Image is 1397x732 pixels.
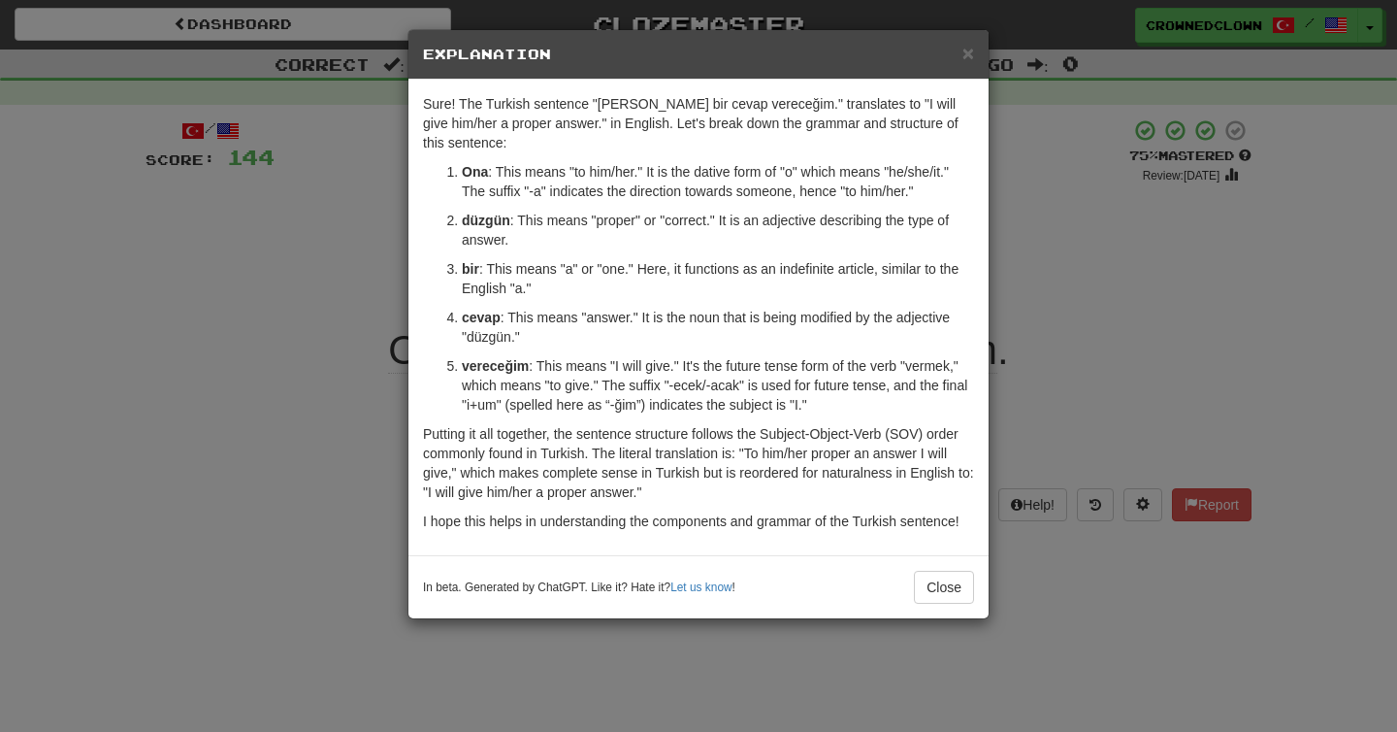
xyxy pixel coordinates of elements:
h5: Explanation [423,45,974,64]
p: : This means "I will give." It's the future tense form of the verb "vermek," which means "to give... [462,356,974,415]
strong: cevap [462,310,501,325]
p: : This means "proper" or "correct." It is an adjective describing the type of answer. [462,211,974,250]
p: : This means "a" or "one." Here, it functions as an indefinite article, similar to the English "a." [462,259,974,298]
button: Close [914,571,974,604]
span: × [962,42,974,64]
p: Putting it all together, the sentence structure follows the Subject-Object-Verb (SOV) order commo... [423,424,974,502]
strong: Ona [462,164,488,180]
strong: bir [462,261,479,277]
strong: düzgün [462,213,510,228]
small: In beta. Generated by ChatGPT. Like it? Hate it? ! [423,580,735,596]
p: I hope this helps in understanding the components and grammar of the Turkish sentence! [423,512,974,531]
a: Let us know [670,581,731,594]
p: : This means "answer." It is the noun that is being modified by the adjective "düzgün." [462,308,974,347]
p: : This means "to him/her." It is the dative form of "o" which means "he/she/it." The suffix "-a" ... [462,162,974,201]
strong: vereceğim [462,358,529,374]
p: Sure! The Turkish sentence "[PERSON_NAME] bir cevap vereceğim." translates to "I will give him/he... [423,94,974,152]
button: Close [962,43,974,63]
